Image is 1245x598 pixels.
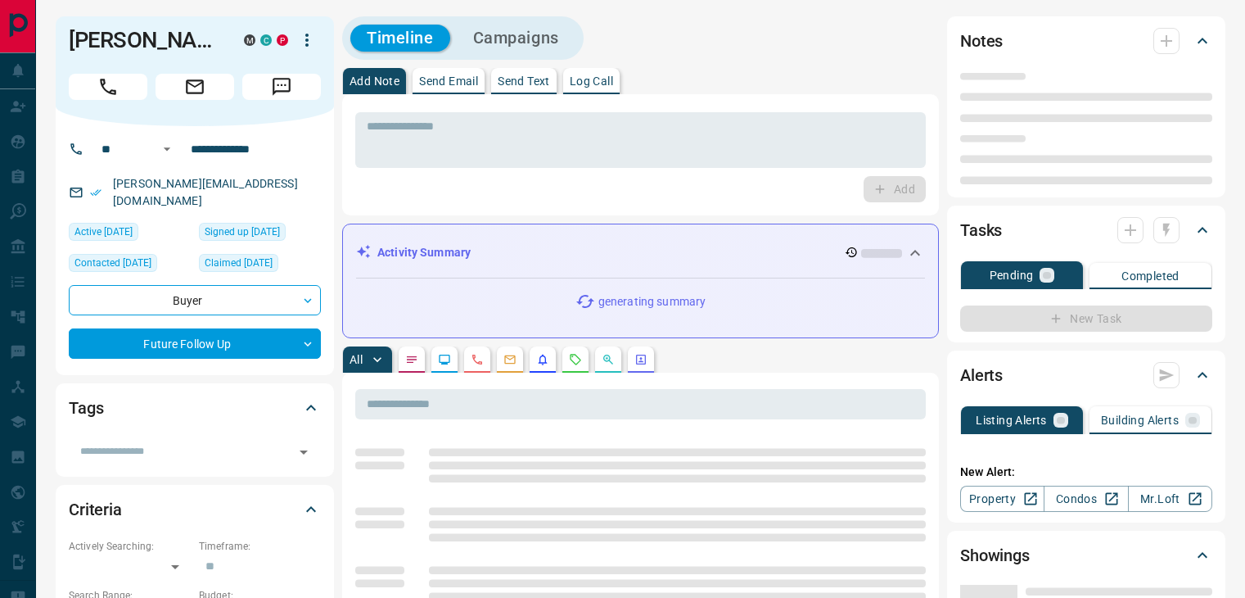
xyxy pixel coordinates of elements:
[113,177,298,207] a: [PERSON_NAME][EMAIL_ADDRESS][DOMAIN_NAME]
[457,25,575,52] button: Campaigns
[377,244,471,261] p: Activity Summary
[90,187,101,198] svg: Email Verified
[69,395,103,421] h2: Tags
[976,415,1047,426] p: Listing Alerts
[960,21,1212,61] div: Notes
[990,270,1034,281] p: Pending
[634,353,647,366] svg: Agent Actions
[69,223,191,246] div: Sat Oct 11 2025
[503,353,516,366] svg: Emails
[69,27,219,53] h1: [PERSON_NAME]
[356,238,925,268] div: Activity Summary
[260,34,272,46] div: condos.ca
[602,353,615,366] svg: Opportunities
[69,328,321,359] div: Future Follow Up
[199,539,321,554] p: Timeframe:
[498,75,550,87] p: Send Text
[69,285,321,315] div: Buyer
[1101,415,1179,426] p: Building Alerts
[350,354,363,365] p: All
[1121,270,1180,282] p: Completed
[69,539,191,554] p: Actively Searching:
[1128,486,1212,512] a: Mr.Loft
[598,293,706,310] p: generating summary
[471,353,484,366] svg: Calls
[960,542,1030,569] h2: Showings
[244,34,255,46] div: mrloft.ca
[199,254,321,277] div: Thu Sep 25 2025
[205,255,273,271] span: Claimed [DATE]
[205,224,280,240] span: Signed up [DATE]
[69,490,321,529] div: Criteria
[277,34,288,46] div: property.ca
[156,74,234,100] span: Email
[536,353,549,366] svg: Listing Alerts
[405,353,418,366] svg: Notes
[960,362,1003,388] h2: Alerts
[569,353,582,366] svg: Requests
[69,496,122,523] h2: Criteria
[960,217,1002,243] h2: Tasks
[69,254,191,277] div: Thu Sep 25 2025
[292,441,315,464] button: Open
[438,353,451,366] svg: Lead Browsing Activity
[350,75,399,87] p: Add Note
[419,75,478,87] p: Send Email
[960,356,1212,395] div: Alerts
[69,74,147,100] span: Call
[960,486,1044,512] a: Property
[960,464,1212,481] p: New Alert:
[960,536,1212,575] div: Showings
[74,224,133,240] span: Active [DATE]
[69,388,321,428] div: Tags
[960,28,1003,54] h2: Notes
[74,255,151,271] span: Contacted [DATE]
[960,211,1212,250] div: Tasks
[1044,486,1128,512] a: Condos
[242,74,321,100] span: Message
[157,139,177,159] button: Open
[350,25,450,52] button: Timeline
[199,223,321,246] div: Tue Aug 16 2016
[570,75,613,87] p: Log Call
